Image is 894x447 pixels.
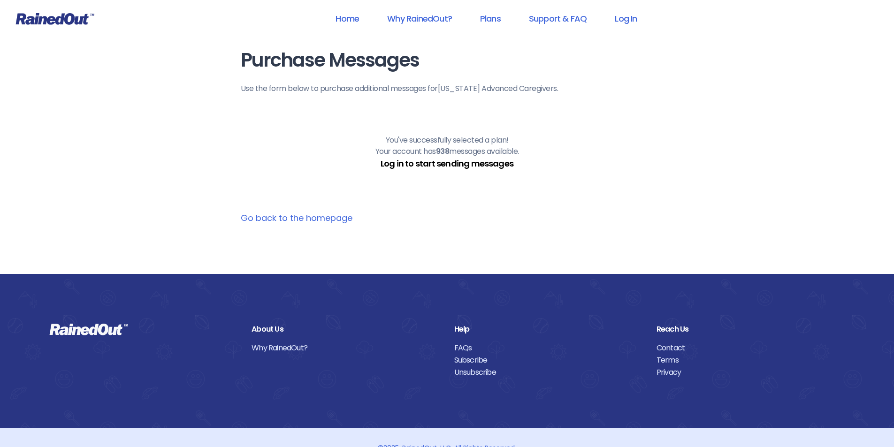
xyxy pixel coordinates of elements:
[657,354,845,366] a: Terms
[252,323,440,335] div: About Us
[375,146,519,157] p: Your account has messages available.
[436,146,450,157] b: 938
[381,158,513,169] a: Log in to start sending messages
[657,323,845,335] div: Reach Us
[454,342,642,354] a: FAQs
[241,212,352,224] a: Go back to the homepage
[468,8,513,29] a: Plans
[375,8,464,29] a: Why RainedOut?
[603,8,649,29] a: Log In
[241,83,654,94] p: Use the form below to purchase additional messages for [US_STATE] Advanced Caregivers .
[241,50,654,71] h1: Purchase Messages
[454,354,642,366] a: Subscribe
[323,8,371,29] a: Home
[252,342,440,354] a: Why RainedOut?
[386,135,509,146] p: You've successfully selected a plan!
[454,366,642,379] a: Unsubscribe
[517,8,599,29] a: Support & FAQ
[454,323,642,335] div: Help
[657,366,845,379] a: Privacy
[657,342,845,354] a: Contact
